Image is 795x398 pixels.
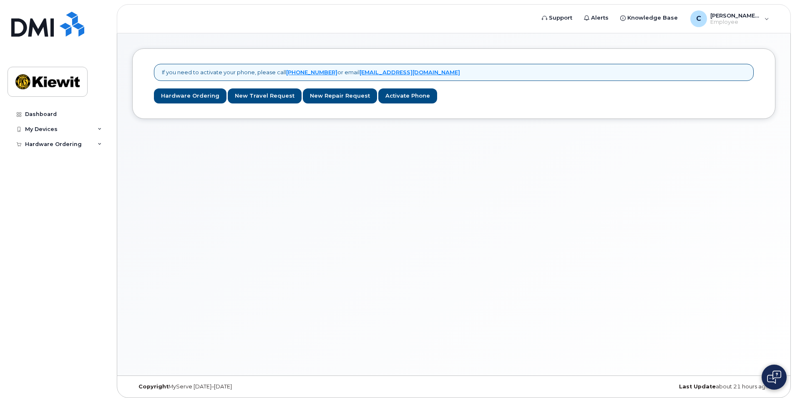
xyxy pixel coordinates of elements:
[679,383,716,390] strong: Last Update
[286,69,337,76] a: [PHONE_NUMBER]
[767,370,781,384] img: Open chat
[561,383,775,390] div: about 21 hours ago
[154,88,226,104] a: Hardware Ordering
[303,88,377,104] a: New Repair Request
[138,383,169,390] strong: Copyright
[162,68,460,76] p: If you need to activate your phone, please call or email
[228,88,302,104] a: New Travel Request
[132,383,347,390] div: MyServe [DATE]–[DATE]
[378,88,437,104] a: Activate Phone
[360,69,460,76] a: [EMAIL_ADDRESS][DOMAIN_NAME]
